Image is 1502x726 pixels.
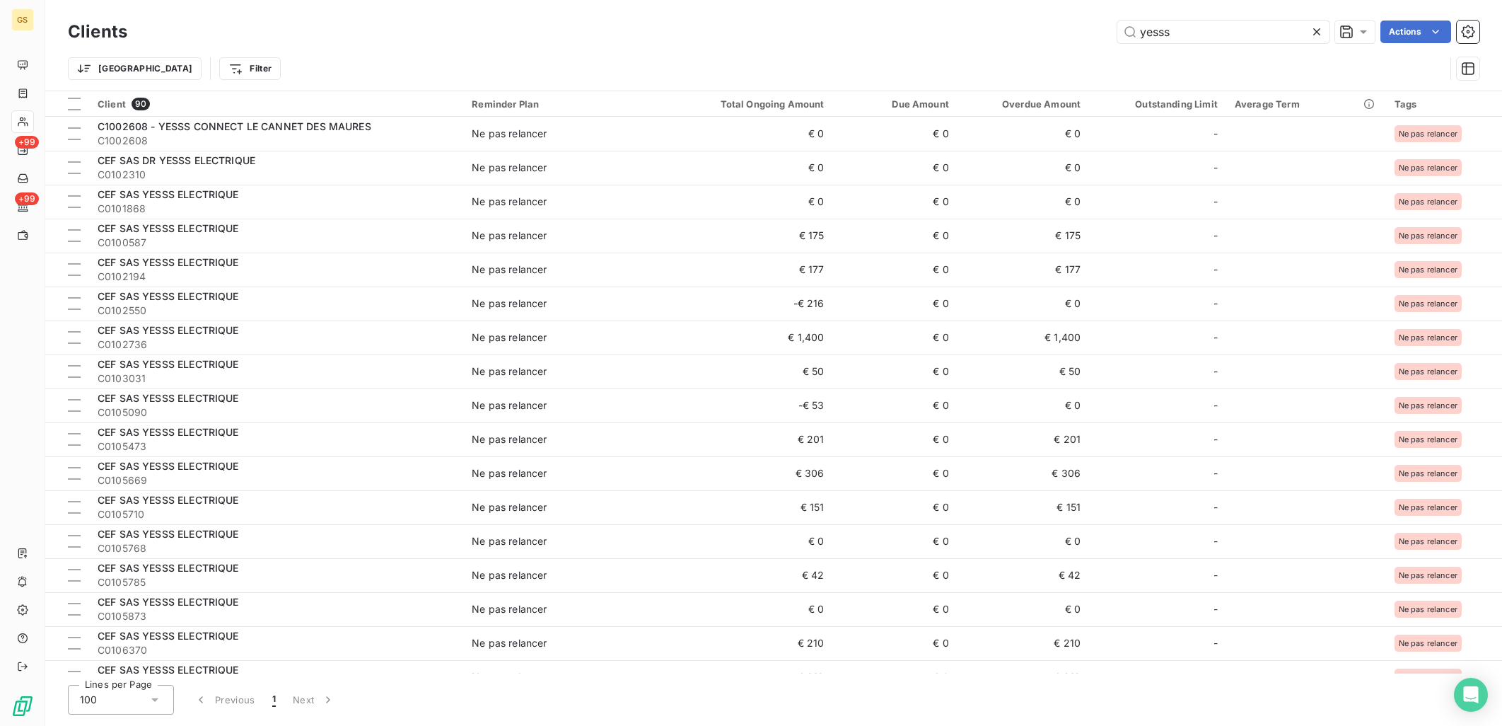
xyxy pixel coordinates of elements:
span: - [1213,636,1218,650]
span: Ne pas relancer [1399,231,1457,240]
span: Ne pas relancer [1399,537,1457,546]
span: C0105768 [98,541,455,555]
span: CEF SAS YESSS ELECTRIQUE [98,630,239,642]
span: - [1213,568,1218,582]
span: - [1213,670,1218,684]
span: C0105710 [98,507,455,522]
td: € 210 [957,626,1089,660]
td: € 42 [957,558,1089,592]
td: € 175 [666,219,833,253]
span: - [1213,500,1218,514]
td: € 177 [957,253,1089,287]
div: Ne pas relancer [472,364,547,379]
div: Ne pas relancer [472,602,547,616]
span: - [1213,195,1218,209]
td: € 0 [666,185,833,219]
td: € 0 [833,592,957,626]
td: € 1,400 [666,321,833,355]
td: -€ 53 [666,388,833,422]
td: € 0 [833,660,957,694]
td: € 0 [666,592,833,626]
span: CEF SAS DR YESSS ELECTRIQUE [98,154,255,166]
td: € 0 [833,151,957,185]
div: Ne pas relancer [472,466,547,480]
td: € 201 [957,422,1089,456]
input: Search [1117,21,1329,43]
td: € 0 [833,355,957,388]
span: - [1213,127,1218,141]
span: Ne pas relancer [1399,299,1457,308]
div: Total Ongoing Amount [675,98,825,110]
div: Average Term [1235,98,1378,110]
span: C0105873 [98,609,455,623]
td: € 210 [666,626,833,660]
span: Ne pas relancer [1399,571,1457,580]
span: Ne pas relancer [1399,367,1457,376]
span: C1002608 - YESSS CONNECT LE CANNET DES MAURES [98,120,371,132]
span: CEF SAS YESSS ELECTRIQUE [98,494,239,506]
span: Ne pas relancer [1399,469,1457,478]
span: Ne pas relancer [1399,333,1457,342]
span: - [1213,330,1218,345]
td: € 1,400 [957,321,1089,355]
span: CEF SAS YESSS ELECTRIQUE [98,596,239,608]
span: Client [98,98,126,110]
td: € 0 [833,185,957,219]
div: Ne pas relancer [472,296,547,311]
span: - [1213,398,1218,413]
div: GS [11,8,34,31]
button: Filter [219,57,281,80]
td: € 0 [833,388,957,422]
div: Ne pas relancer [472,195,547,209]
div: Ne pas relancer [472,263,547,277]
span: C0102736 [98,338,455,352]
span: Ne pas relancer [1399,605,1457,613]
td: € 0 [957,185,1089,219]
td: € 0 [666,524,833,558]
td: € 0 [957,117,1089,151]
span: 1 [272,693,276,707]
button: Previous [185,685,264,715]
div: Ne pas relancer [472,568,547,582]
span: CEF SAS YESSS ELECTRIQUE [98,222,239,234]
span: +99 [15,136,39,149]
button: 1 [264,685,284,715]
span: CEF SAS YESSS ELECTRIQUE [98,188,239,200]
div: Ne pas relancer [472,398,547,413]
span: - [1213,364,1218,379]
div: Overdue Amount [966,98,1081,110]
span: C0105785 [98,575,455,589]
span: - [1213,263,1218,277]
td: € 0 [957,524,1089,558]
span: - [1213,534,1218,548]
span: Ne pas relancer [1399,163,1457,172]
div: Due Amount [842,98,949,110]
td: € 0 [666,117,833,151]
td: € 175 [957,219,1089,253]
span: CEF SAS YESSS ELECTRIQUE [98,460,239,472]
span: +99 [15,192,39,205]
span: C0102194 [98,270,455,284]
img: Logo LeanPay [11,695,34,718]
span: Ne pas relancer [1399,639,1457,647]
span: Ne pas relancer [1399,197,1457,206]
button: [GEOGRAPHIC_DATA] [68,57,202,80]
td: € 0 [833,287,957,321]
td: € 151 [666,490,833,524]
td: € 212 [957,660,1089,694]
h3: Clients [68,19,127,45]
div: Ne pas relancer [472,127,547,141]
div: Ne pas relancer [472,670,547,684]
span: - [1213,161,1218,175]
span: CEF SAS YESSS ELECTRIQUE [98,392,239,404]
div: Ne pas relancer [472,432,547,446]
td: € 0 [833,524,957,558]
td: € 0 [833,117,957,151]
td: € 212 [666,660,833,694]
td: € 0 [833,626,957,660]
td: € 0 [957,287,1089,321]
span: Ne pas relancer [1399,435,1457,444]
td: € 0 [957,592,1089,626]
span: C0105669 [98,473,455,488]
span: C0105090 [98,405,455,420]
